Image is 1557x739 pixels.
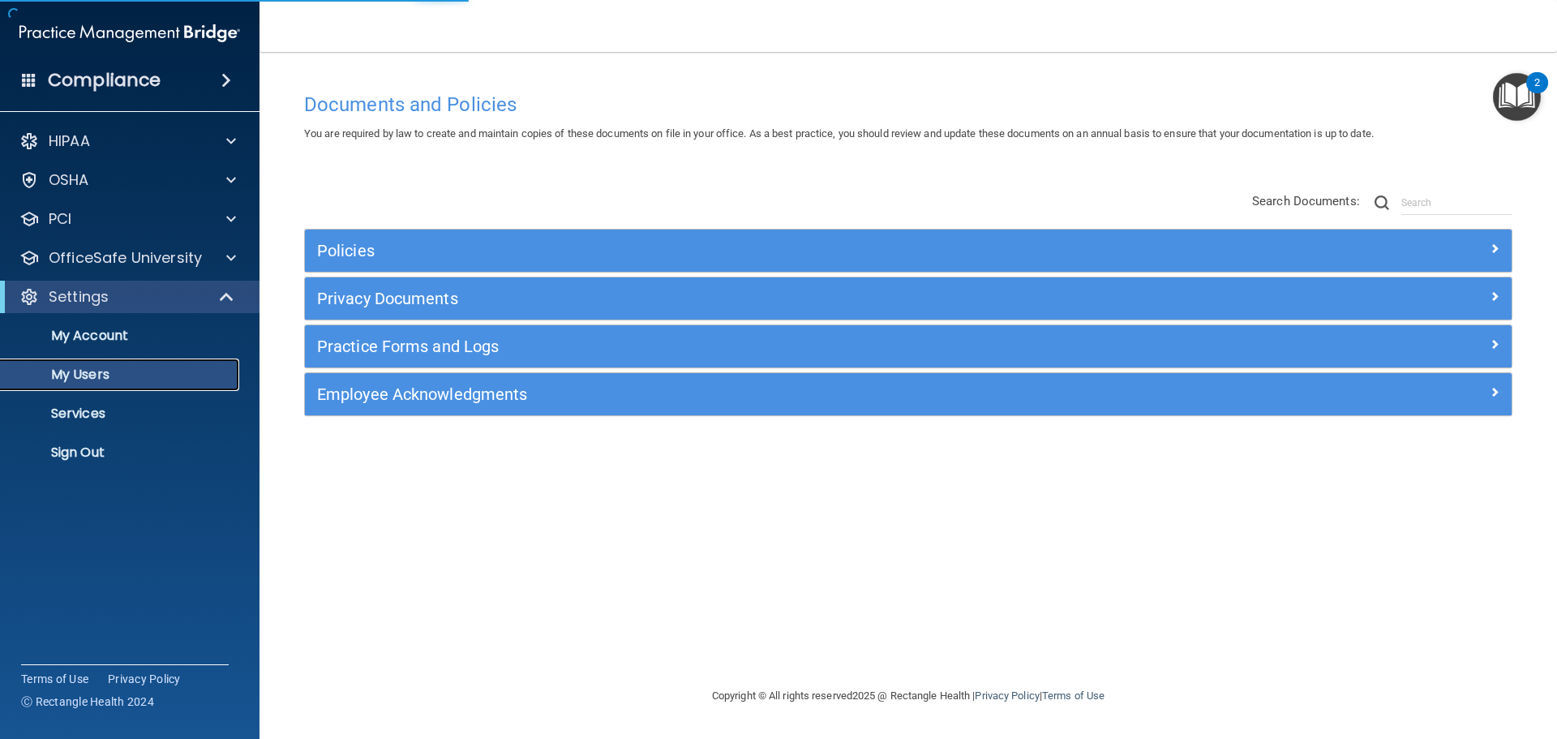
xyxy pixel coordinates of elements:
[317,385,1198,403] h5: Employee Acknowledgments
[19,170,236,190] a: OSHA
[317,290,1198,307] h5: Privacy Documents
[1042,690,1104,702] a: Terms of Use
[11,406,232,422] p: Services
[975,690,1039,702] a: Privacy Policy
[108,671,181,687] a: Privacy Policy
[48,69,161,92] h4: Compliance
[317,242,1198,260] h5: Policies
[1276,624,1538,689] iframe: Drift Widget Chat Controller
[1252,194,1360,208] span: Search Documents:
[19,248,236,268] a: OfficeSafe University
[21,671,88,687] a: Terms of Use
[49,248,202,268] p: OfficeSafe University
[1401,191,1512,215] input: Search
[612,670,1204,722] div: Copyright © All rights reserved 2025 @ Rectangle Health | |
[304,94,1512,115] h4: Documents and Policies
[11,328,232,344] p: My Account
[49,131,90,151] p: HIPAA
[1493,73,1541,121] button: Open Resource Center, 2 new notifications
[19,131,236,151] a: HIPAA
[11,367,232,383] p: My Users
[21,694,154,710] span: Ⓒ Rectangle Health 2024
[19,17,240,49] img: PMB logo
[19,287,235,307] a: Settings
[49,170,89,190] p: OSHA
[304,127,1374,140] span: You are required by law to create and maintain copies of these documents on file in your office. ...
[19,209,236,229] a: PCI
[317,238,1499,264] a: Policies
[11,445,232,461] p: Sign Out
[317,286,1499,311] a: Privacy Documents
[317,337,1198,355] h5: Practice Forms and Logs
[317,381,1499,407] a: Employee Acknowledgments
[1375,195,1389,210] img: ic-search.3b580494.png
[317,333,1499,359] a: Practice Forms and Logs
[49,287,109,307] p: Settings
[1534,83,1540,104] div: 2
[49,209,71,229] p: PCI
